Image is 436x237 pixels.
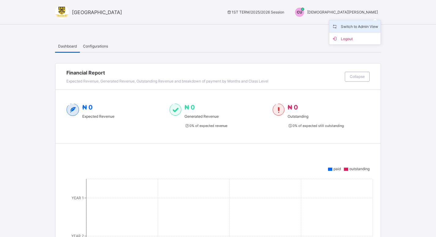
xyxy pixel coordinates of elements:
span: Outstanding [288,114,344,119]
li: dropdown-list-item-name-0 [329,20,381,32]
span: Configurations [83,44,108,48]
span: Logout [332,35,378,42]
img: outstanding-1.146d663e52f09953f639664a84e30106.svg [273,104,285,116]
img: paid-1.3eb1404cbcb1d3b736510a26bbfa3ccb.svg [170,104,181,116]
span: Generated Revenue [184,114,227,119]
span: ₦ 0 [82,104,93,111]
span: [DEMOGRAPHIC_DATA][PERSON_NAME] [307,10,378,14]
span: paid [334,166,341,171]
tspan: YEAR 1 [72,196,84,200]
span: Dashboard [58,44,77,48]
span: Financial Report [66,70,342,76]
span: Expected Revenue, Generated Revenue, Outstanding Revenue and breakdown of payment by Months and C... [66,79,268,83]
span: 0 % of expected revenue [184,124,227,128]
span: Expected Revenue [82,114,114,119]
span: ₦ 0 [288,104,298,111]
span: [GEOGRAPHIC_DATA] [72,9,122,15]
span: Collapse [350,74,365,79]
span: session/term information [226,10,284,14]
span: Switch to Admin View [332,23,378,30]
span: ₦ 0 [184,104,195,111]
span: 0 % of expected still outstanding [288,124,344,128]
li: dropdown-list-item-buttom-1 [329,32,381,44]
span: outstanding [349,166,370,171]
span: CU [297,10,302,14]
img: expected-2.4343d3e9d0c965b919479240f3db56ac.svg [66,104,79,116]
